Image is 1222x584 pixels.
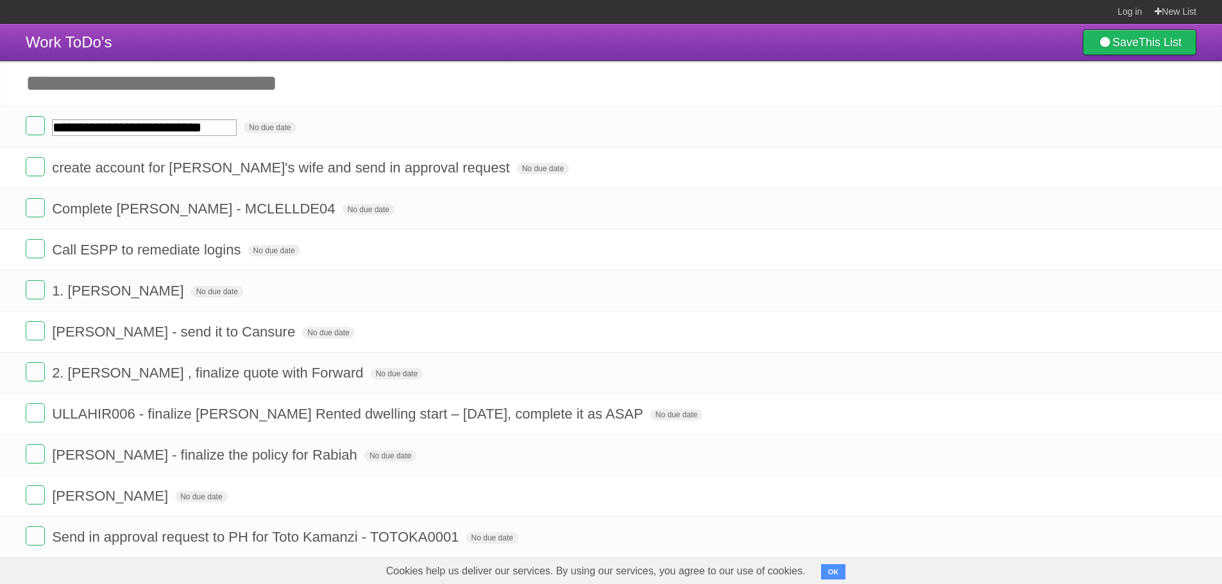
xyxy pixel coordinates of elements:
span: No due date [191,286,243,297]
label: Done [26,362,45,381]
label: Done [26,116,45,135]
label: Done [26,526,45,546]
span: No due date [364,450,416,462]
span: No due date [175,491,227,503]
span: No due date [244,122,296,133]
span: No due date [302,327,354,338]
span: 1. [PERSON_NAME] [52,283,187,299]
a: SaveThis List [1083,29,1196,55]
span: create account for [PERSON_NAME]'s wife and send in approval request [52,160,513,176]
label: Done [26,403,45,422]
b: This List [1139,36,1182,49]
span: 2. [PERSON_NAME] , finalize quote with Forward [52,365,366,381]
span: No due date [517,163,569,174]
label: Done [26,239,45,258]
span: No due date [371,368,423,380]
label: Done [26,444,45,463]
label: Done [26,198,45,217]
span: Cookies help us deliver our services. By using our services, you agree to our use of cookies. [373,558,819,584]
span: [PERSON_NAME] - finalize the policy for Rabiah [52,447,361,463]
span: No due date [466,532,518,544]
span: Send in approval request to PH for Toto Kamanzi - TOTOKA0001 [52,529,462,545]
label: Done [26,280,45,299]
span: No due date [248,245,300,256]
span: No due date [343,204,395,215]
span: Complete [PERSON_NAME] - MCLELLDE04 [52,201,338,217]
span: Work ToDo's [26,33,112,51]
span: [PERSON_NAME] [52,488,171,504]
label: Done [26,321,45,340]
span: Call ESPP to remediate logins [52,242,244,258]
label: Done [26,485,45,505]
button: OK [821,564,846,580]
label: Done [26,157,45,176]
span: [PERSON_NAME] - send it to Cansure [52,324,298,340]
span: No due date [650,409,702,421]
span: ULLAHIR006 - finalize [PERSON_NAME] Rented dwelling start – [DATE], complete it as ASAP [52,406,647,422]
